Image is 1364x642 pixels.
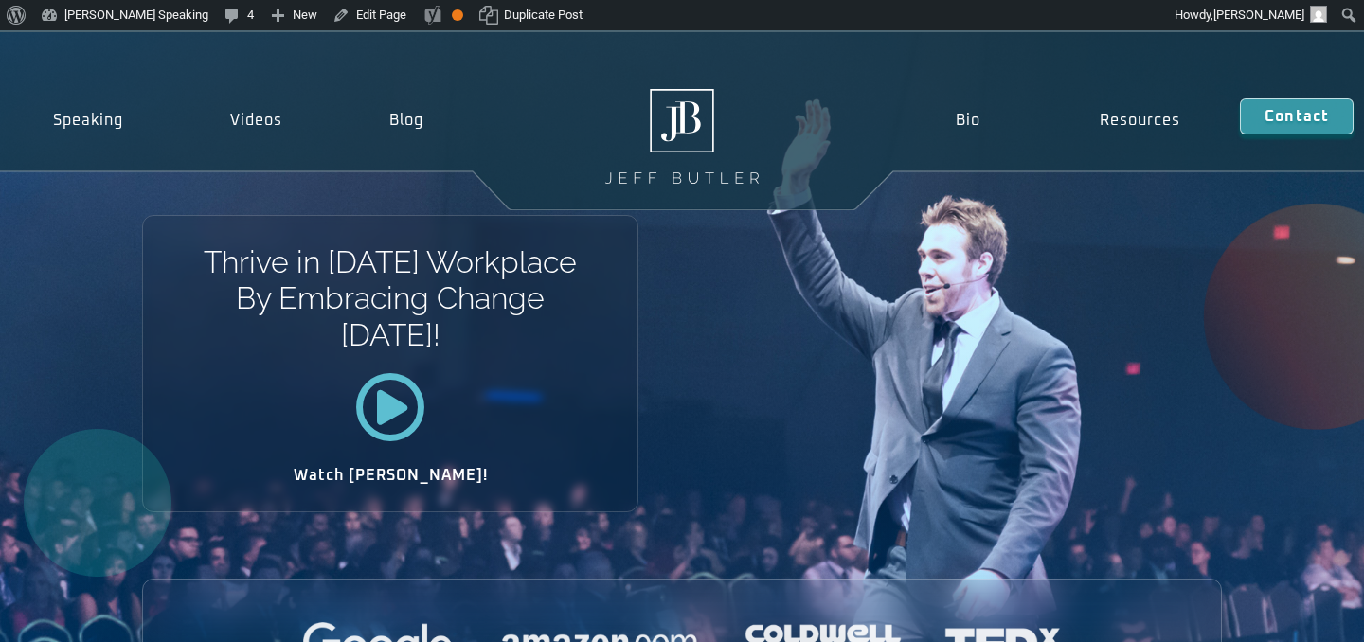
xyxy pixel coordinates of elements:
a: Videos [177,98,336,142]
a: Resources [1040,98,1240,142]
span: Contact [1265,109,1329,124]
h2: Watch [PERSON_NAME]! [209,468,571,483]
h1: Thrive in [DATE] Workplace By Embracing Change [DATE]! [203,244,579,353]
nav: Menu [896,98,1240,142]
a: Contact [1240,98,1354,134]
a: Blog [336,98,477,142]
div: OK [452,9,463,21]
span: [PERSON_NAME] [1213,8,1304,22]
a: Bio [896,98,1040,142]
